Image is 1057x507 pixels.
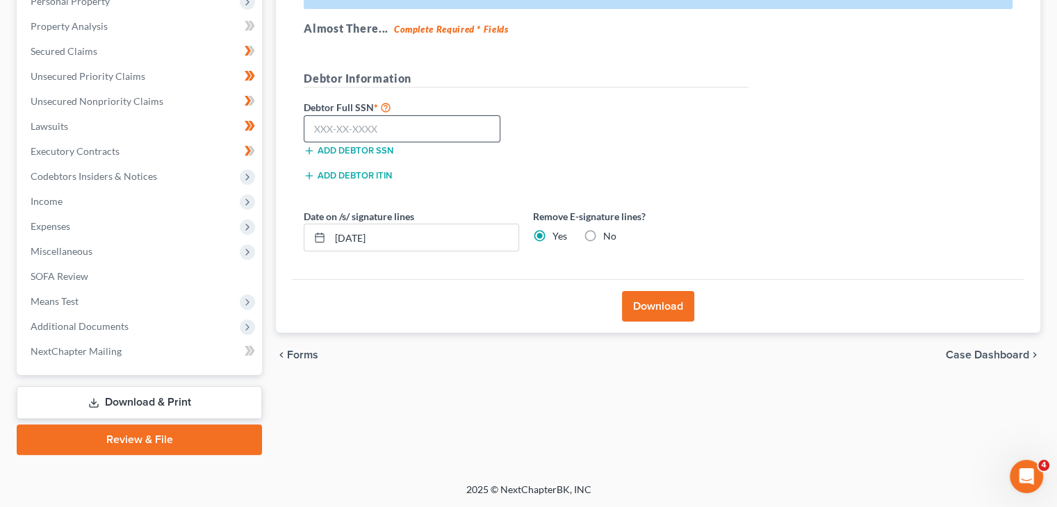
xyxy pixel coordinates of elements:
[1010,460,1043,493] iframe: Intercom live chat
[17,386,262,419] a: Download & Print
[1038,460,1049,471] span: 4
[304,70,748,88] h5: Debtor Information
[31,70,145,82] span: Unsecured Priority Claims
[287,349,318,360] span: Forms
[19,264,262,289] a: SOFA Review
[552,229,567,243] label: Yes
[19,339,262,364] a: NextChapter Mailing
[946,349,1040,360] a: Case Dashboard chevron_right
[304,20,1013,37] h5: Almost There...
[31,45,97,57] span: Secured Claims
[31,295,79,307] span: Means Test
[304,115,500,143] input: XXX-XX-XXXX
[31,120,68,132] span: Lawsuits
[19,14,262,39] a: Property Analysis
[1029,349,1040,360] i: chevron_right
[31,220,70,232] span: Expenses
[297,99,526,115] label: Debtor Full SSN
[276,349,337,360] button: chevron_left Forms
[31,345,122,357] span: NextChapter Mailing
[603,229,616,243] label: No
[19,64,262,89] a: Unsecured Priority Claims
[946,349,1029,360] span: Case Dashboard
[533,209,748,224] label: Remove E-signature lines?
[31,145,120,157] span: Executory Contracts
[304,145,393,156] button: Add debtor SSN
[19,139,262,164] a: Executory Contracts
[19,114,262,139] a: Lawsuits
[330,224,518,251] input: MM/DD/YYYY
[304,170,392,181] button: Add debtor ITIN
[19,89,262,114] a: Unsecured Nonpriority Claims
[17,424,262,455] a: Review & File
[31,195,63,207] span: Income
[31,270,88,282] span: SOFA Review
[19,39,262,64] a: Secured Claims
[31,320,129,332] span: Additional Documents
[276,349,287,360] i: chevron_left
[31,170,157,182] span: Codebtors Insiders & Notices
[31,20,108,32] span: Property Analysis
[394,24,509,35] strong: Complete Required * Fields
[31,95,163,107] span: Unsecured Nonpriority Claims
[622,291,694,322] button: Download
[304,209,414,224] label: Date on /s/ signature lines
[31,245,92,257] span: Miscellaneous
